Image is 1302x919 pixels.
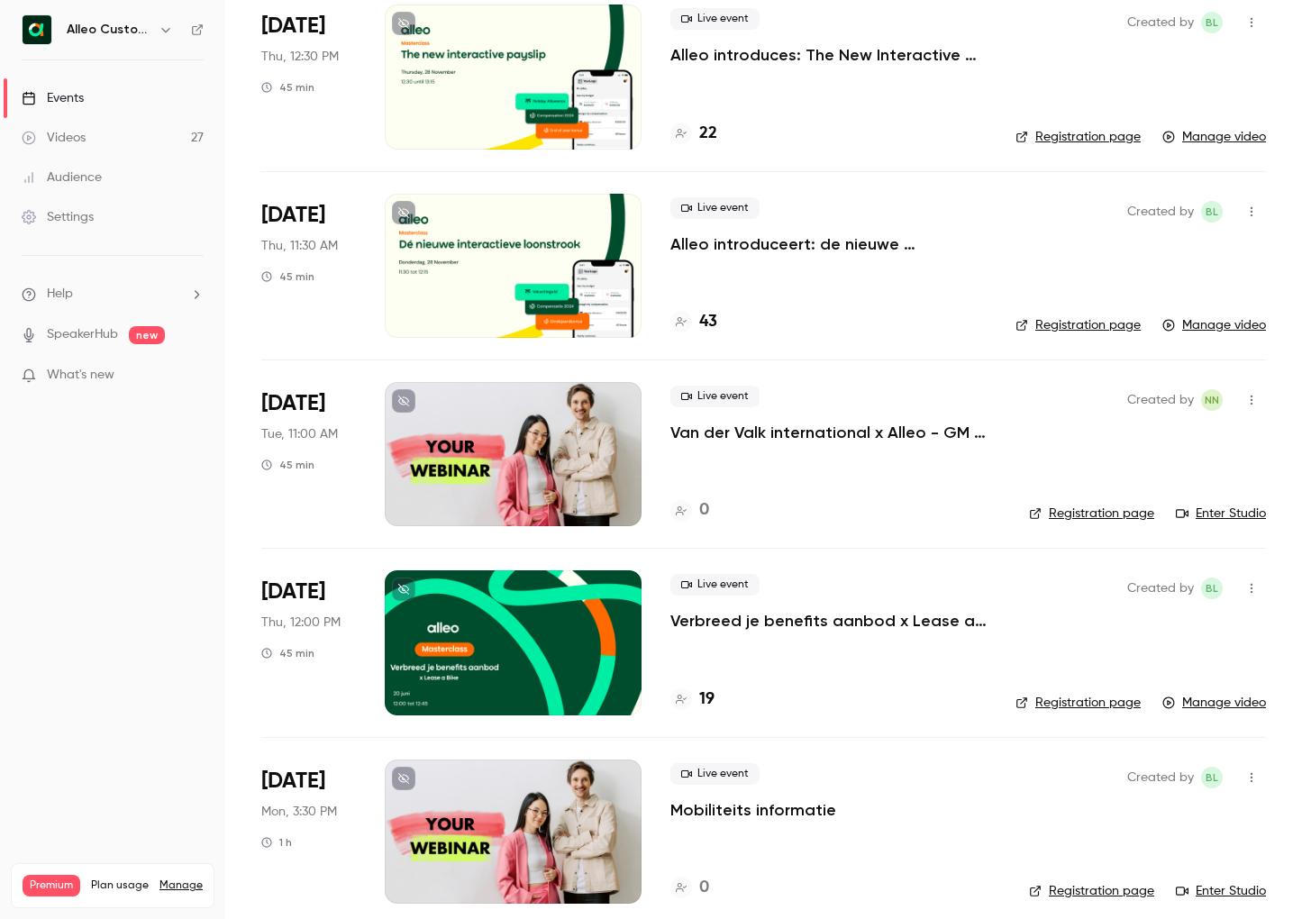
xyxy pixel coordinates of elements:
div: 45 min [261,269,314,284]
a: SpeakerHub [47,325,118,344]
div: Settings [22,208,94,226]
div: Aug 27 Tue, 11:00 AM (Europe/Amsterdam) [261,382,356,526]
span: Live event [670,386,760,407]
span: Nanke Nagtegaal [1201,389,1223,411]
span: Live event [670,574,760,596]
span: Thu, 11:30 AM [261,237,338,255]
span: new [129,326,165,344]
a: Enter Studio [1176,882,1266,900]
h6: Alleo Customer Success [67,21,151,39]
span: BL [1206,578,1218,599]
a: Registration page [1029,505,1154,523]
span: [DATE] [261,12,325,41]
a: 22 [670,122,717,146]
a: Registration page [1015,316,1141,334]
span: Live event [670,8,760,30]
a: Alleo introduceert: de nieuwe interactieve loonstrook [670,233,987,255]
span: Created by [1127,201,1194,223]
h4: 19 [699,687,715,712]
span: Tue, 11:00 AM [261,425,338,443]
span: BL [1206,201,1218,223]
div: Jun 20 Thu, 12:00 PM (Europe/Amsterdam) [261,570,356,714]
span: Created by [1127,12,1194,33]
span: Created by [1127,767,1194,788]
span: Plan usage [91,878,149,893]
div: 45 min [261,80,314,95]
span: [DATE] [261,578,325,606]
a: Mobiliteits informatie [670,799,836,821]
span: Bernice Lohr [1201,767,1223,788]
div: 45 min [261,646,314,660]
span: Live event [670,763,760,785]
div: Jun 10 Mon, 3:30 PM (Europe/Amsterdam) [261,760,356,904]
span: Created by [1127,389,1194,411]
span: [DATE] [261,389,325,418]
iframe: Noticeable Trigger [182,368,204,384]
span: BL [1206,12,1218,33]
span: Bernice Lohr [1201,201,1223,223]
span: [DATE] [261,201,325,230]
a: Registration page [1029,882,1154,900]
span: Premium [23,875,80,896]
li: help-dropdown-opener [22,285,204,304]
a: 0 [670,876,709,900]
div: 45 min [261,458,314,472]
span: Mon, 3:30 PM [261,803,337,821]
div: Videos [22,129,86,147]
a: 0 [670,498,709,523]
span: Help [47,285,73,304]
span: Bernice Lohr [1201,578,1223,599]
span: Thu, 12:00 PM [261,614,341,632]
h4: 0 [699,498,709,523]
span: Live event [670,197,760,219]
span: Created by [1127,578,1194,599]
h4: 0 [699,876,709,900]
span: NN [1205,389,1219,411]
div: 1 h [261,835,292,850]
a: Verbreed je benefits aanbod x Lease a Bike [670,610,987,632]
img: Alleo Customer Success [23,15,51,44]
span: What's new [47,366,114,385]
div: Nov 28 Thu, 11:30 AM (Europe/Amsterdam) [261,194,356,338]
a: Manage video [1162,694,1266,712]
span: [DATE] [261,767,325,796]
a: 19 [670,687,715,712]
a: Manage video [1162,316,1266,334]
a: Van der Valk international x Alleo - GM Kick off [670,422,1000,443]
a: Manage [159,878,203,893]
h4: 43 [699,310,717,334]
a: Manage video [1162,128,1266,146]
span: BL [1206,767,1218,788]
div: Audience [22,168,102,187]
a: Registration page [1015,128,1141,146]
a: Alleo introduces: The New Interactive Payslip [670,44,987,66]
div: Nov 28 Thu, 12:30 PM (Europe/Amsterdam) [261,5,356,149]
span: Thu, 12:30 PM [261,48,339,66]
a: Registration page [1015,694,1141,712]
h4: 22 [699,122,717,146]
a: Enter Studio [1176,505,1266,523]
div: Events [22,89,84,107]
a: 43 [670,310,717,334]
span: Bernice Lohr [1201,12,1223,33]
